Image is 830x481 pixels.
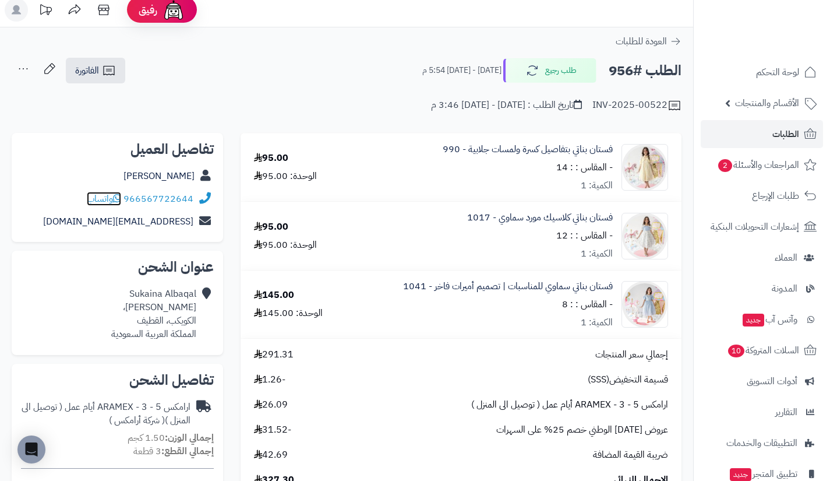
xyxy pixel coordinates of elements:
span: ( شركة أرامكس ) [109,413,165,427]
span: 2 [718,159,732,172]
span: جديد [743,314,764,326]
div: الكمية: 1 [581,316,613,329]
span: قسيمة التخفيض(SSS) [588,373,668,387]
strong: إجمالي الوزن: [165,431,214,445]
h2: الطلب #956 [609,59,681,83]
span: التقارير [775,404,797,420]
span: -1.26 [254,373,285,387]
span: ضريبة القيمة المضافة [593,448,668,462]
a: السلات المتروكة10 [701,336,823,364]
a: فستان بناتي بتفاصيل كسرة ولمسات جلابية - 990 [443,143,613,156]
span: الطلبات [772,126,799,142]
a: [EMAIL_ADDRESS][DOMAIN_NAME] [43,215,193,229]
span: السلات المتروكة [727,342,799,359]
div: الكمية: 1 [581,179,613,192]
div: 95.00 [254,220,288,234]
a: أدوات التسويق [701,367,823,395]
span: طلبات الإرجاع [752,188,799,204]
small: - المقاس : : 12 [556,229,613,243]
span: 10 [728,345,744,357]
div: الوحدة: 95.00 [254,170,317,183]
a: العملاء [701,244,823,272]
span: إشعارات التحويلات البنكية [711,219,799,235]
span: الفاتورة [75,64,99,78]
span: وآتس آب [741,311,797,328]
span: لوحة التحكم [756,64,799,80]
span: ارامكس ARAMEX - 3 - 5 أيام عمل ( توصيل الى المنزل ) [471,398,668,412]
div: ارامكس ARAMEX - 3 - 5 أيام عمل ( توصيل الى المنزل ) [21,401,190,427]
div: الكمية: 1 [581,247,613,261]
small: [DATE] - [DATE] 5:54 م [422,65,501,76]
a: التطبيقات والخدمات [701,429,823,457]
h2: عنوان الشحن [21,260,214,274]
span: عروض [DATE] الوطني خصم 25% على السهرات [496,423,668,437]
a: المراجعات والأسئلة2 [701,151,823,179]
span: 42.69 [254,448,288,462]
a: فستان بناتي كلاسيك مورد سماوي - 1017 [467,211,613,224]
span: العودة للطلبات [616,34,667,48]
a: [PERSON_NAME] [123,169,195,183]
span: رفيق [139,3,157,17]
span: أدوات التسويق [747,373,797,389]
div: الوحدة: 95.00 [254,238,317,252]
a: المدونة [701,275,823,303]
a: لوحة التحكم [701,58,823,86]
a: 966567722644 [123,192,193,206]
div: INV-2025-00522 [592,99,681,113]
span: المدونة [772,280,797,297]
h2: تفاصيل العميل [21,142,214,156]
span: -31.52 [254,423,291,437]
div: 95.00 [254,152,288,165]
span: 291.31 [254,348,294,361]
a: واتساب [87,192,121,206]
img: 1757260532---90x90.jpeg [622,281,667,328]
button: طلب رجيع [503,58,596,83]
span: الأقسام والمنتجات [735,95,799,111]
a: إشعارات التحويلات البنكية [701,213,823,241]
a: العودة للطلبات [616,34,681,48]
div: 145.00 [254,289,294,302]
span: إجمالي سعر المنتجات [595,348,668,361]
h2: تفاصيل الشحن [21,373,214,387]
span: التطبيقات والخدمات [726,435,797,451]
a: الفاتورة [66,58,125,83]
span: المراجعات والأسئلة [717,157,799,173]
div: Open Intercom Messenger [17,436,45,464]
a: وآتس آبجديد [701,306,823,333]
div: Sukaina Albaqal [PERSON_NAME]، الكويكب، القطيف المملكة العربية السعودية [111,287,196,340]
img: 1750007120-IMG_7393-90x90.jpeg [622,213,667,259]
div: الوحدة: 145.00 [254,307,323,320]
strong: إجمالي القطع: [161,444,214,458]
a: الطلبات [701,120,823,148]
span: جديد [730,468,751,481]
div: تاريخ الطلب : [DATE] - [DATE] 3:46 م [431,99,582,112]
span: العملاء [775,250,797,266]
a: التقارير [701,398,823,426]
small: 3 قطعة [133,444,214,458]
img: 1747913150-IMG_4869-90x90.jpeg [622,144,667,191]
small: - المقاس : : 14 [556,160,613,174]
small: 1.50 كجم [128,431,214,445]
small: - المقاس : : 8 [562,297,613,311]
a: فستان بناتي سماوي للمناسبات | تصميم أميرات فاخر - 1041 [403,280,613,293]
span: 26.09 [254,398,288,412]
a: طلبات الإرجاع [701,182,823,210]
